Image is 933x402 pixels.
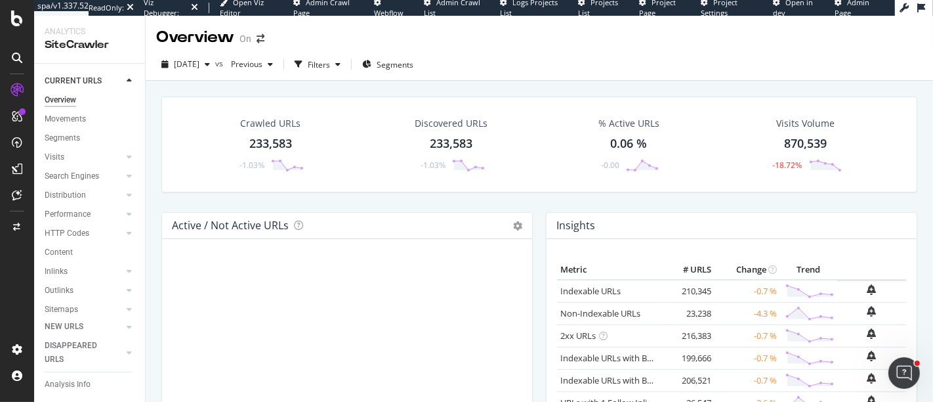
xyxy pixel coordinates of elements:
span: vs [215,58,226,69]
h4: Insights [556,217,595,234]
a: HTTP Codes [45,227,123,240]
div: -1.03% [239,160,264,171]
td: -4.3 % [715,302,780,324]
a: Indexable URLs [560,285,621,297]
div: On [239,32,251,45]
div: -18.72% [773,160,802,171]
div: Movements [45,112,86,126]
button: Previous [226,54,278,75]
div: DISAPPEARED URLS [45,339,111,367]
a: Overview [45,93,136,107]
div: Analytics [45,26,135,37]
a: 2xx URLs [560,330,596,342]
div: HTTP Codes [45,227,89,240]
td: 206,521 [662,369,715,391]
div: -1.03% [421,160,446,171]
th: Trend [780,260,837,280]
iframe: Intercom live chat [888,357,920,389]
div: arrow-right-arrow-left [257,34,264,43]
a: Non-Indexable URLs [560,307,640,319]
td: 23,238 [662,302,715,324]
div: Distribution [45,189,86,202]
span: Previous [226,58,262,70]
h4: Active / Not Active URLs [172,217,289,234]
td: 216,383 [662,324,715,347]
th: # URLS [662,260,715,280]
div: ReadOnly: [89,3,124,13]
a: DISAPPEARED URLS [45,339,123,367]
div: SiteCrawler [45,37,135,53]
span: 2025 Sep. 27th [174,58,199,70]
a: Sitemaps [45,303,123,317]
div: Outlinks [45,284,73,298]
div: Crawled URLs [240,117,301,130]
td: -0.7 % [715,369,780,391]
td: -0.7 % [715,324,780,347]
a: Search Engines [45,169,123,183]
i: Options [513,221,522,231]
a: CURRENT URLS [45,74,123,88]
a: Movements [45,112,136,126]
a: Outlinks [45,284,123,298]
div: Discovered URLs [415,117,487,130]
div: Search Engines [45,169,99,183]
span: Webflow [374,8,404,18]
a: NEW URLS [45,320,123,334]
td: 199,666 [662,347,715,369]
a: Distribution [45,189,123,202]
div: -0.00 [601,160,619,171]
a: Analysis Info [45,378,136,391]
td: -0.7 % [715,347,780,369]
div: Analysis Info [45,378,91,391]
div: Visits Volume [777,117,835,130]
a: Performance [45,208,123,221]
div: 233,583 [249,135,292,152]
div: Inlinks [45,265,68,279]
a: Inlinks [45,265,123,279]
div: Filters [308,59,330,70]
div: 870,539 [785,135,827,152]
div: 0.06 % [610,135,647,152]
a: Segments [45,131,136,145]
div: bell-plus [867,284,877,295]
div: CURRENT URLS [45,74,102,88]
button: Segments [357,54,419,75]
td: 210,345 [662,280,715,303]
div: bell-plus [867,306,877,317]
div: % Active URLs [598,117,659,130]
div: bell-plus [867,328,877,339]
div: Overview [156,26,234,49]
th: Metric [557,260,662,280]
div: Visits [45,150,64,164]
div: 233,583 [430,135,472,152]
span: Segments [377,59,413,70]
div: Performance [45,208,91,221]
button: Filters [289,54,346,75]
button: [DATE] [156,54,215,75]
th: Change [715,260,780,280]
a: Visits [45,150,123,164]
div: Sitemaps [45,303,78,317]
a: Indexable URLs with Bad H1 [560,352,670,364]
div: bell-plus [867,351,877,361]
div: NEW URLS [45,320,83,334]
div: Overview [45,93,76,107]
a: Content [45,246,136,259]
td: -0.7 % [715,280,780,303]
div: Content [45,246,73,259]
a: Indexable URLs with Bad Description [560,374,703,386]
div: bell-plus [867,373,877,384]
div: Segments [45,131,80,145]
